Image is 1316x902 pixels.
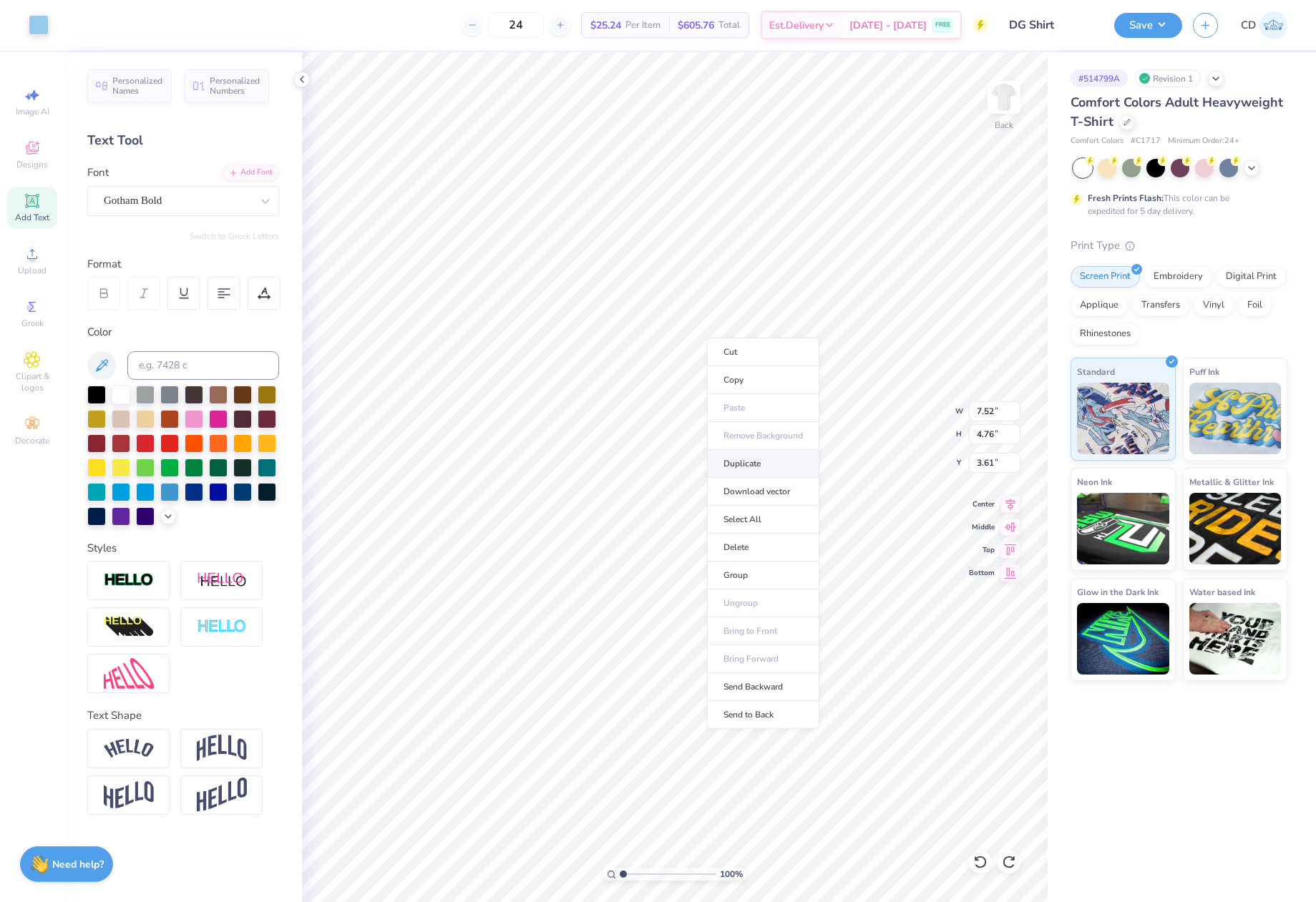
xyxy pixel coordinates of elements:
span: Est. Delivery [769,18,824,33]
span: Metallic & Glitter Ink [1189,474,1274,489]
div: Text Shape [87,707,279,724]
span: Per Item [625,18,661,33]
li: Delete [707,534,819,562]
img: Negative Space [197,619,247,635]
img: Glow in the Dark Ink [1077,603,1169,675]
input: e.g. 7428 c [127,351,279,380]
div: Transfers [1132,295,1189,316]
img: Rise [197,778,247,813]
img: Free Distort [104,658,154,689]
img: Back [990,83,1018,112]
img: Flag [104,781,154,809]
img: Puff Ink [1189,383,1282,454]
span: Bottom [969,568,995,578]
span: 100 % [720,868,743,881]
button: Save [1114,13,1182,38]
span: Top [969,545,995,555]
span: [DATE] - [DATE] [849,18,927,33]
span: # C1717 [1131,135,1161,147]
img: Arch [197,735,247,762]
div: This color can be expedited for 5 day delivery. [1088,192,1264,217]
span: Neon Ink [1077,474,1112,489]
img: Standard [1077,383,1169,454]
button: Switch to Greek Letters [190,230,279,242]
input: Untitled Design [998,11,1103,39]
div: Revision 1 [1135,69,1201,87]
div: Print Type [1071,237,1287,254]
span: FREE [935,20,950,30]
div: # 514799A [1071,69,1128,87]
span: Clipart & logos [7,371,57,393]
a: CD [1241,11,1287,39]
img: 3d Illusion [104,616,154,639]
img: Stroke [104,572,154,589]
img: Cedric Diasanta [1259,11,1287,39]
li: Copy [707,366,819,394]
span: Standard [1077,364,1115,379]
span: Water based Ink [1189,584,1255,599]
li: Cut [707,338,819,366]
span: Center [969,499,995,509]
li: Duplicate [707,450,819,478]
span: Middle [969,522,995,532]
div: Back [995,119,1013,132]
span: Comfort Colors [1071,135,1124,147]
span: Decorate [15,435,49,446]
li: Select All [707,506,819,534]
img: Neon Ink [1077,493,1169,564]
span: Upload [18,265,47,276]
div: Rhinestones [1071,323,1140,345]
li: Send to Back [707,701,819,729]
div: Digital Print [1217,266,1286,288]
li: Group [707,562,819,589]
span: Minimum Order: 24 + [1168,135,1239,147]
strong: Need help? [52,858,104,871]
span: $25.24 [590,18,621,33]
div: Applique [1071,295,1128,316]
span: Total [718,18,740,33]
img: Arc [104,739,154,758]
span: Glow in the Dark Ink [1077,584,1159,599]
label: Font [87,165,109,181]
span: Personalized Numbers [210,76,260,96]
div: Format [87,256,281,273]
div: Vinyl [1194,295,1234,316]
li: Download vector [707,478,819,506]
div: Foil [1238,295,1272,316]
div: Color [87,324,279,340]
img: Shadow [197,572,247,589]
span: Image AI [16,106,49,117]
span: Puff Ink [1189,364,1219,379]
span: Designs [16,159,48,170]
span: CD [1241,17,1256,34]
div: Text Tool [87,131,279,150]
div: Screen Print [1071,266,1140,288]
span: $605.76 [678,18,714,33]
span: Greek [21,318,44,329]
img: Water based Ink [1189,603,1282,675]
span: Comfort Colors Adult Heavyweight T-Shirt [1071,94,1283,130]
div: Add Font [223,165,279,181]
input: – – [488,12,544,38]
div: Styles [87,540,279,557]
span: Personalized Names [112,76,163,96]
strong: Fresh Prints Flash: [1088,192,1164,204]
div: Embroidery [1144,266,1212,288]
li: Send Backward [707,673,819,701]
span: Add Text [15,212,49,223]
img: Metallic & Glitter Ink [1189,493,1282,564]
